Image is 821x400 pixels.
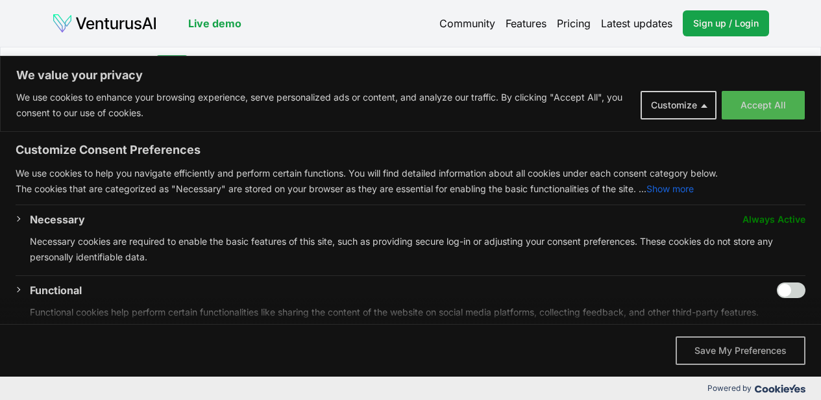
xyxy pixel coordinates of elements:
p: The cookies that are categorized as "Necessary" are stored on your browser as they are essential ... [16,181,805,197]
button: Functional [30,282,82,298]
button: Customize [641,91,717,119]
a: Check them out here [560,55,665,68]
span: Customize Consent Preferences [16,142,201,158]
span: Always Active [742,212,805,227]
div: New [156,55,188,68]
p: We use cookies to help you navigate efficiently and perform certain functions. You will find deta... [16,166,805,181]
button: Show more [646,181,694,197]
img: logo [52,13,157,34]
a: Live demo [188,16,241,31]
span: Sign up / Login [693,17,759,30]
a: Community [439,16,495,31]
a: Sign up / Login [683,10,769,36]
a: Latest updates [601,16,672,31]
button: Accept All [722,91,805,119]
button: Necessary [30,212,85,227]
a: Pricing [557,16,591,31]
p: Necessary cookies are required to enable the basic features of this site, such as providing secur... [30,234,805,265]
button: Save My Preferences [676,336,805,365]
p: We value your privacy [16,68,805,83]
a: Features [506,16,546,31]
p: We use cookies to enhance your browsing experience, serve personalized ads or content, and analyz... [16,90,631,121]
input: Enable Functional [777,282,805,298]
span: ✨ Vera Search & Charts, 💬 Launch, and 📊 Dashboard Enhancements! [193,55,552,68]
img: Cookieyes logo [755,384,805,393]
